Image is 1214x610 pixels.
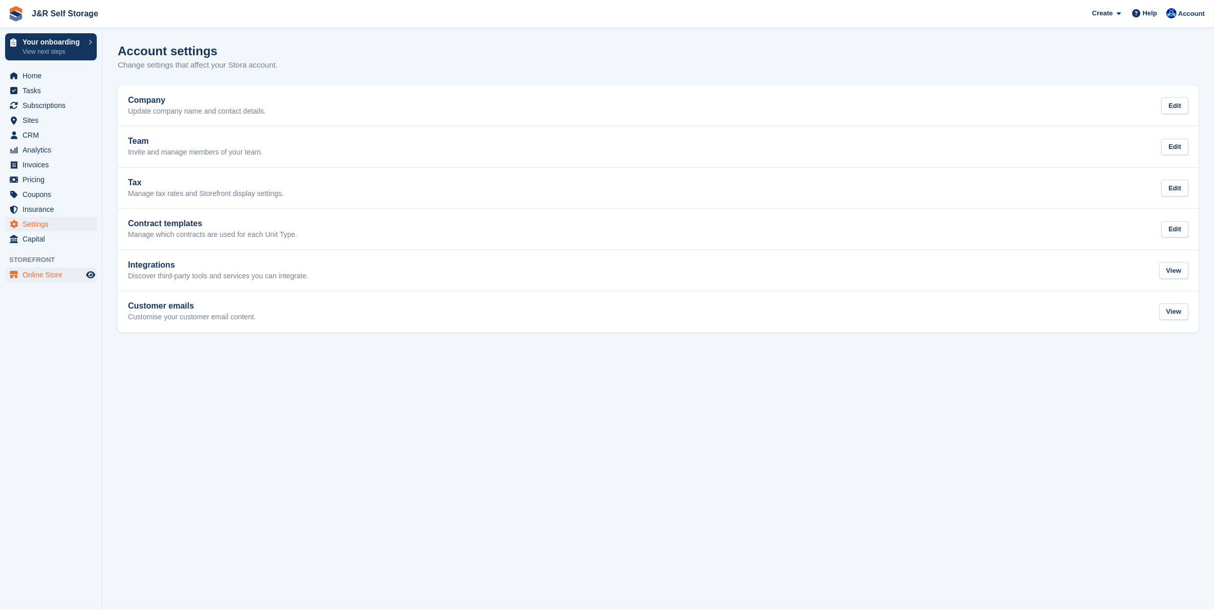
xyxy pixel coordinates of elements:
img: Steve Revell [1166,8,1177,18]
span: Settings [23,217,84,231]
span: Insurance [23,202,84,216]
div: Edit [1161,180,1188,197]
span: Analytics [23,143,84,157]
span: Create [1092,8,1113,18]
a: menu [5,98,97,113]
p: Change settings that affect your Stora account. [118,59,278,71]
a: menu [5,187,97,202]
a: Integrations Discover third-party tools and services you can integrate. View [118,250,1199,291]
span: Online Store [23,268,84,282]
a: Customer emails Customise your customer email content. View [118,291,1199,332]
div: Edit [1161,221,1188,238]
a: menu [5,232,97,246]
a: J&R Self Storage [28,5,102,22]
p: Discover third-party tools and services you can integrate. [128,272,309,281]
span: Pricing [23,172,84,187]
span: Sites [23,113,84,127]
h2: Contract templates [128,219,297,228]
p: Manage tax rates and Storefront display settings. [128,189,284,199]
div: Edit [1161,97,1188,114]
span: Coupons [23,187,84,202]
h2: Tax [128,178,284,187]
p: Your onboarding [23,38,83,46]
p: View next steps [23,47,83,56]
div: View [1159,262,1188,279]
a: menu [5,83,97,98]
a: menu [5,217,97,231]
h2: Company [128,96,266,105]
a: menu [5,69,97,83]
a: menu [5,268,97,282]
span: Invoices [23,158,84,172]
h2: Integrations [128,260,309,270]
p: Invite and manage members of your team. [128,148,263,157]
a: menu [5,172,97,187]
span: Help [1143,8,1157,18]
span: Tasks [23,83,84,98]
span: CRM [23,128,84,142]
p: Update company name and contact details. [128,107,266,116]
a: menu [5,202,97,216]
a: Preview store [84,269,97,281]
h1: Account settings [118,44,218,58]
span: Capital [23,232,84,246]
a: Your onboarding View next steps [5,33,97,60]
a: menu [5,128,97,142]
span: Home [23,69,84,83]
div: View [1159,303,1188,320]
img: stora-icon-8386f47178a22dfd0bd8f6a31ec36ba5ce8667c1dd55bd0f319d3a0aa187defe.svg [8,6,24,21]
a: Company Update company name and contact details. Edit [118,85,1199,126]
a: Contract templates Manage which contracts are used for each Unit Type. Edit [118,209,1199,250]
h2: Customer emails [128,301,256,311]
a: Team Invite and manage members of your team. Edit [118,126,1199,167]
a: Tax Manage tax rates and Storefront display settings. Edit [118,168,1199,209]
a: menu [5,113,97,127]
a: menu [5,143,97,157]
p: Manage which contracts are used for each Unit Type. [128,230,297,239]
span: Account [1178,9,1205,19]
h2: Team [128,137,263,146]
a: menu [5,158,97,172]
div: Edit [1161,139,1188,156]
p: Customise your customer email content. [128,313,256,322]
span: Storefront [9,255,102,265]
span: Subscriptions [23,98,84,113]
